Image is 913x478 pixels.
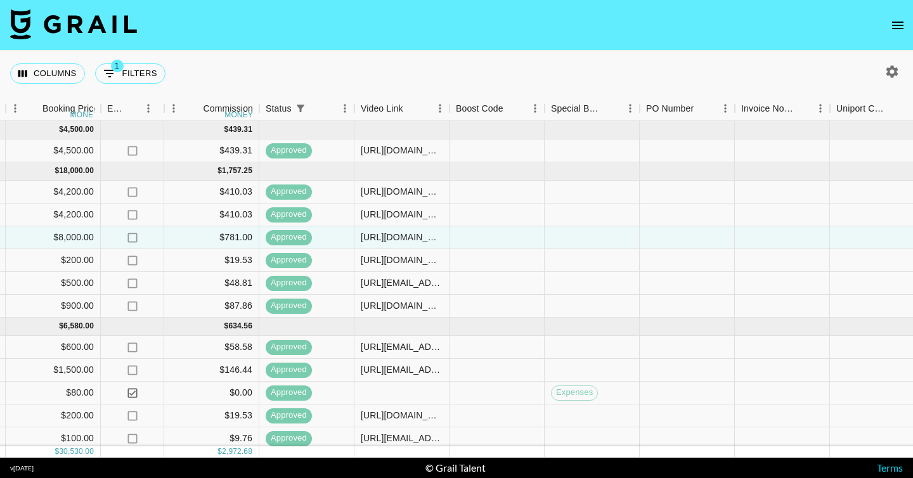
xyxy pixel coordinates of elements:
[266,364,312,376] span: approved
[107,96,125,121] div: Expenses: Remove Commission?
[403,100,421,117] button: Sort
[164,226,259,249] div: $781.00
[125,100,143,117] button: Sort
[741,96,793,121] div: Invoice Notes
[309,100,327,117] button: Sort
[139,99,158,118] button: Menu
[59,124,63,135] div: $
[503,100,521,117] button: Sort
[526,99,545,118] button: Menu
[335,99,354,118] button: Menu
[185,100,203,117] button: Sort
[111,60,124,72] span: 1
[694,100,711,117] button: Sort
[228,124,252,135] div: 439.31
[456,96,503,121] div: Boost Code
[164,272,259,295] div: $48.81
[10,63,85,84] button: Select columns
[361,254,443,266] div: https://www.tiktok.com/@liesbethdkesel/video/7516929190088674593
[6,203,101,226] div: $4,200.00
[361,276,443,289] div: https://www.tiktok.com/@maciesnell/video/7519536885660781837?_r=1&_t=ZT-8tMe8WUpgwl
[361,231,443,243] div: https://www.instagram.com/p/DMGmZcohoJA/?hl=en
[6,272,101,295] div: $500.00
[361,96,403,121] div: Video Link
[545,96,640,121] div: Special Booking Type
[716,99,735,118] button: Menu
[222,446,252,457] div: 2,972.68
[101,96,164,121] div: Expenses: Remove Commission?
[431,99,450,118] button: Menu
[793,100,811,117] button: Sort
[361,409,443,422] div: https://www.tiktok.com/@k_hartss/video/7528264619064888607
[70,111,99,119] div: money
[551,96,603,121] div: Special Booking Type
[266,387,312,399] span: approved
[164,181,259,203] div: $410.03
[888,100,906,117] button: Sort
[6,336,101,359] div: $600.00
[735,96,830,121] div: Invoice Notes
[224,321,229,332] div: $
[266,96,292,121] div: Status
[6,427,101,450] div: $100.00
[164,203,259,226] div: $410.03
[354,96,450,121] div: Video Link
[164,382,259,404] div: $0.00
[95,63,165,84] button: Show filters
[10,9,137,39] img: Grail Talent
[266,277,312,289] span: approved
[361,340,443,353] div: https://www.tiktok.com/@maciesnell/video/7530757031150587150?_t=ZM-8yS3JLnHhHK&_r=1
[6,359,101,382] div: $1,500.00
[222,165,252,176] div: 1,757.25
[164,359,259,382] div: $146.44
[266,254,312,266] span: approved
[164,99,183,118] button: Menu
[6,382,101,404] div: $80.00
[25,100,42,117] button: Sort
[361,432,443,444] div: https://www.tiktok.com/@maciesnell/video/7524703369487781134?_r=1&_t=ZT-8tMe8WUpgwl
[361,299,443,312] div: https://www.tiktok.com/@rxchelleyu/video/7520758281212562702
[164,139,259,162] div: $439.31
[164,404,259,427] div: $19.53
[6,249,101,272] div: $200.00
[6,139,101,162] div: $4,500.00
[63,321,94,332] div: 6,580.00
[266,145,312,157] span: approved
[164,427,259,450] div: $9.76
[425,462,486,474] div: © Grail Talent
[361,363,443,376] div: https://www.tiktok.com/@maciesnell/video/7535881187370208525?_t=ZT-8ygPoF56yK5&_r=1
[164,295,259,318] div: $87.86
[877,462,903,474] a: Terms
[266,341,312,353] span: approved
[10,464,34,472] div: v [DATE]
[640,96,735,121] div: PO Number
[646,96,694,121] div: PO Number
[6,226,101,249] div: $8,000.00
[55,446,59,457] div: $
[603,100,621,117] button: Sort
[552,387,597,399] span: Expenses
[836,96,888,121] div: Uniport Contact Email
[266,432,312,444] span: approved
[203,96,253,121] div: Commission
[6,99,25,118] button: Menu
[228,321,252,332] div: 634.56
[450,96,545,121] div: Boost Code
[292,100,309,117] div: 1 active filter
[63,124,94,135] div: 4,500.00
[361,208,443,221] div: https://www.tiktok.com/@rxchelleyu/video/7522975830692072718
[811,99,830,118] button: Menu
[164,336,259,359] div: $58.58
[224,111,253,119] div: money
[266,186,312,198] span: approved
[361,144,443,157] div: https://www.instagram.com/reel/DKI1NpfvpdZ/?hl=en
[266,410,312,422] span: approved
[55,165,59,176] div: $
[266,231,312,243] span: approved
[59,321,63,332] div: $
[217,165,222,176] div: $
[885,13,910,38] button: open drawer
[6,295,101,318] div: $900.00
[224,124,229,135] div: $
[59,446,94,457] div: 30,530.00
